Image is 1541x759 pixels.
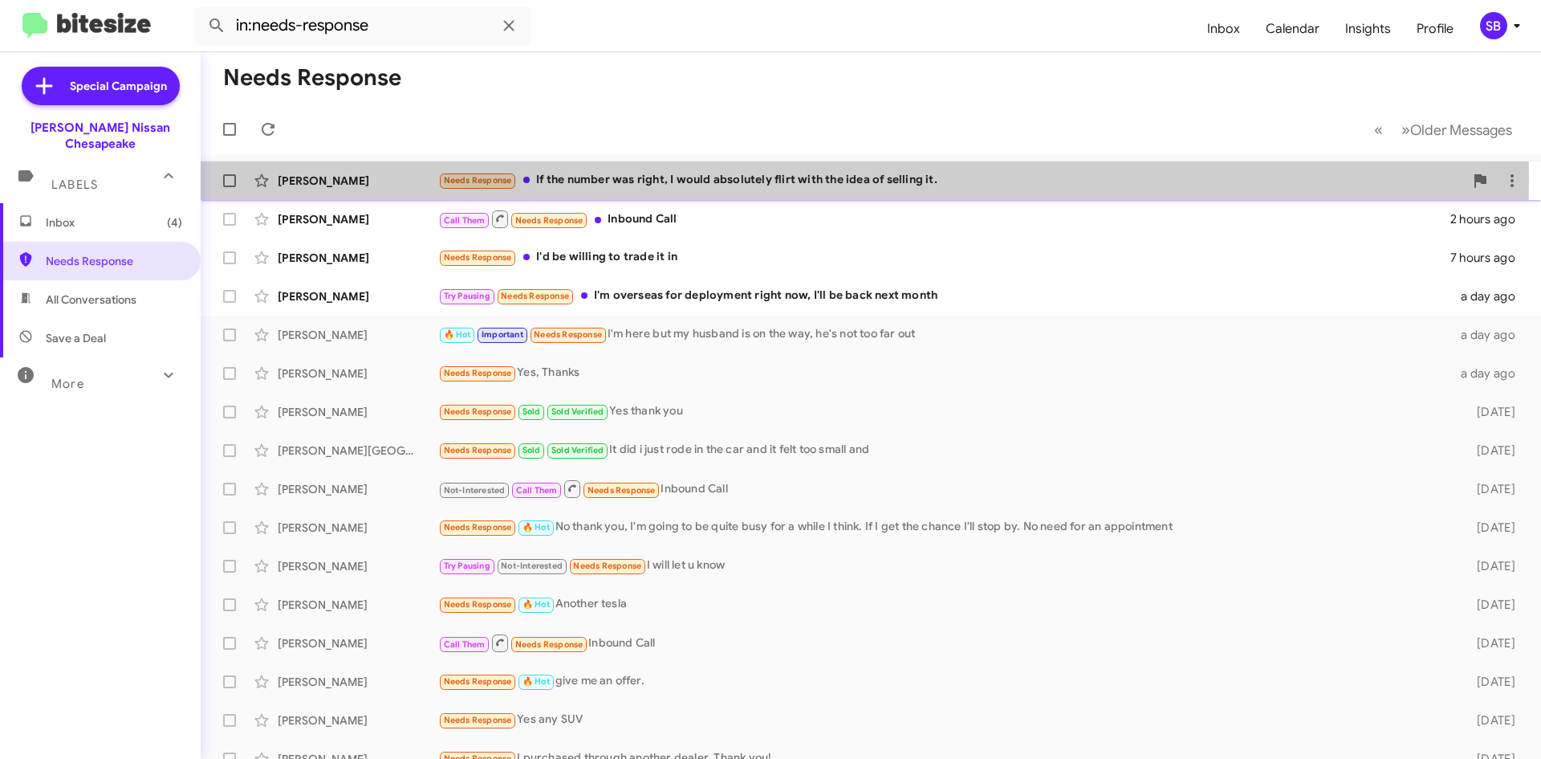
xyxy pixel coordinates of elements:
[22,67,180,105] a: Special Campaign
[438,441,1451,459] div: It did i just rode in the car and it felt too small and
[51,178,98,192] span: Labels
[1365,113,1522,146] nav: Page navigation example
[278,674,438,690] div: [PERSON_NAME]
[46,214,182,231] span: Inbox
[1404,6,1466,52] a: Profile
[278,481,438,497] div: [PERSON_NAME]
[444,329,471,340] span: 🔥 Hot
[522,676,550,687] span: 🔥 Hot
[46,253,182,269] span: Needs Response
[444,252,512,263] span: Needs Response
[1451,635,1528,651] div: [DATE]
[278,327,438,343] div: [PERSON_NAME]
[278,365,438,382] div: [PERSON_NAME]
[551,445,604,455] span: Sold Verified
[278,558,438,574] div: [PERSON_NAME]
[1450,211,1528,227] div: 2 hours ago
[1410,121,1512,139] span: Older Messages
[1451,520,1528,536] div: [DATE]
[444,522,512,533] span: Needs Response
[1451,558,1528,574] div: [DATE]
[1392,113,1522,146] button: Next
[515,215,583,226] span: Needs Response
[223,65,401,91] h1: Needs Response
[278,635,438,651] div: [PERSON_NAME]
[522,445,541,455] span: Sold
[522,406,541,417] span: Sold
[444,676,512,687] span: Needs Response
[1253,6,1332,52] a: Calendar
[1194,6,1253,52] span: Inbox
[1480,12,1507,39] div: SB
[1466,12,1523,39] button: SB
[46,330,106,346] span: Save a Deal
[1451,481,1528,497] div: [DATE]
[1450,250,1528,266] div: 7 hours ago
[1401,120,1410,140] span: »
[515,639,583,650] span: Needs Response
[444,599,512,610] span: Needs Response
[438,325,1451,344] div: I'm here but my husband is on the way, he's not too far out
[438,595,1451,614] div: Another tesla
[444,639,486,650] span: Call Them
[194,6,531,45] input: Search
[444,368,512,378] span: Needs Response
[1364,113,1393,146] button: Previous
[1374,120,1383,140] span: «
[1332,6,1404,52] a: Insights
[1451,404,1528,420] div: [DATE]
[444,215,486,226] span: Call Them
[444,445,512,455] span: Needs Response
[278,288,438,304] div: [PERSON_NAME]
[438,248,1450,267] div: I'd be willing to trade it in
[438,711,1451,729] div: Yes any SUV
[278,404,438,420] div: [PERSON_NAME]
[70,78,167,94] span: Special Campaign
[588,485,656,496] span: Needs Response
[278,173,438,189] div: [PERSON_NAME]
[1451,327,1528,343] div: a day ago
[46,292,136,308] span: All Conversations
[438,479,1451,499] div: Inbound Call
[438,171,1464,190] div: If the number was right, I would absolutely flirt with the idea of selling it.
[444,485,506,496] span: Not-Interested
[501,561,563,571] span: Not-Interested
[501,291,569,301] span: Needs Response
[278,597,438,613] div: [PERSON_NAME]
[522,522,550,533] span: 🔥 Hot
[444,561,490,571] span: Try Pausing
[438,518,1451,537] div: No thank you, I'm going to be quite busy for a while I think. If I get the chance I'll stop by. N...
[438,209,1450,229] div: Inbound Call
[573,561,641,571] span: Needs Response
[278,211,438,227] div: [PERSON_NAME]
[444,406,512,417] span: Needs Response
[1451,365,1528,382] div: a day ago
[1451,597,1528,613] div: [DATE]
[522,599,550,610] span: 🔥 Hot
[278,520,438,536] div: [PERSON_NAME]
[438,557,1451,575] div: I will let u know
[444,175,512,186] span: Needs Response
[482,329,523,340] span: Important
[551,406,604,417] span: Sold Verified
[1451,288,1528,304] div: a day ago
[1451,443,1528,459] div: [DATE]
[438,633,1451,653] div: Inbound Call
[534,329,602,340] span: Needs Response
[278,443,438,459] div: [PERSON_NAME][GEOGRAPHIC_DATA]
[51,377,84,391] span: More
[438,364,1451,382] div: Yes, Thanks
[278,712,438,728] div: [PERSON_NAME]
[1451,712,1528,728] div: [DATE]
[278,250,438,266] div: [PERSON_NAME]
[438,402,1451,421] div: Yes thank you
[438,287,1451,305] div: I'm overseas for deployment right now, I'll be back next month
[444,291,490,301] span: Try Pausing
[516,485,558,496] span: Call Them
[167,214,182,231] span: (4)
[438,672,1451,691] div: give me an offer.
[444,715,512,725] span: Needs Response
